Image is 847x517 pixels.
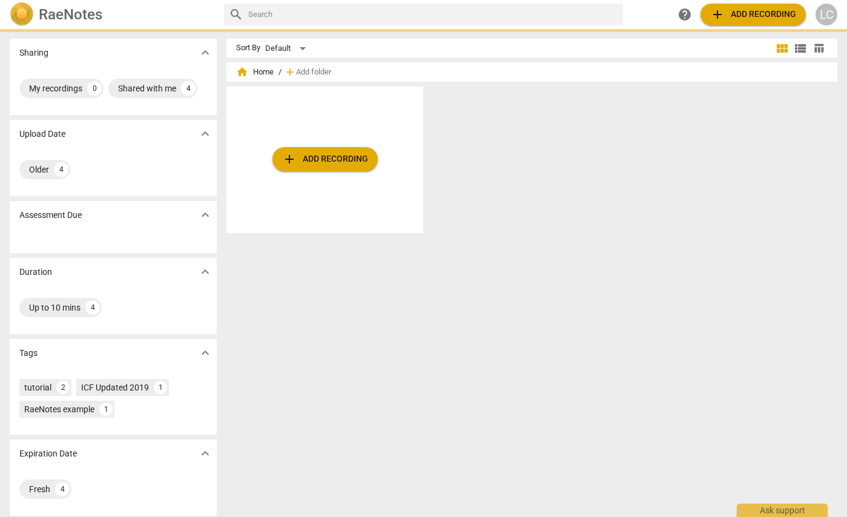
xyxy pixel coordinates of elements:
[19,47,48,59] p: Sharing
[284,66,296,78] span: add
[198,446,213,461] span: expand_more
[674,4,696,25] a: Help
[19,128,65,140] p: Upload Date
[85,300,100,315] div: 4
[19,266,52,278] p: Duration
[229,7,243,22] span: search
[196,344,214,362] button: Show more
[87,81,102,96] div: 0
[700,4,806,25] button: Upload
[265,39,310,58] div: Default
[196,44,214,62] button: Show more
[24,381,51,394] div: tutorial
[793,41,808,56] span: view_list
[296,68,331,77] span: Add folder
[54,162,68,177] div: 4
[198,45,213,60] span: expand_more
[29,301,81,314] div: Up to 10 mins
[710,7,725,22] span: add
[813,42,825,54] span: table_chart
[196,206,214,224] button: Show more
[19,347,38,360] p: Tags
[29,483,50,495] div: Fresh
[24,403,94,415] div: RaeNotes example
[196,444,214,463] button: Show more
[198,208,213,222] span: expand_more
[29,82,82,94] div: My recordings
[198,346,213,360] span: expand_more
[99,403,113,416] div: 1
[773,39,791,58] button: Tile view
[677,7,692,22] span: help
[181,81,196,96] div: 4
[10,2,214,27] a: LogoRaeNotes
[816,4,837,25] button: LC
[278,68,282,77] span: /
[56,381,70,394] div: 2
[19,447,77,460] p: Expiration Date
[236,66,274,78] span: Home
[791,39,809,58] button: List view
[198,265,213,279] span: expand_more
[55,482,70,496] div: 4
[10,2,34,27] img: Logo
[809,39,828,58] button: Table view
[196,125,214,143] button: Show more
[236,66,248,78] span: home
[737,504,828,517] div: Ask support
[39,6,102,23] h2: RaeNotes
[81,381,149,394] div: ICF Updated 2019
[282,152,368,166] span: Add recording
[196,263,214,281] button: Show more
[775,41,789,56] span: view_module
[272,147,378,171] button: Upload
[282,152,297,166] span: add
[198,127,213,141] span: expand_more
[29,163,49,176] div: Older
[236,44,260,53] div: Sort By
[248,5,618,24] input: Search
[118,82,176,94] div: Shared with me
[19,209,82,222] p: Assessment Due
[710,7,796,22] span: Add recording
[154,381,167,394] div: 1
